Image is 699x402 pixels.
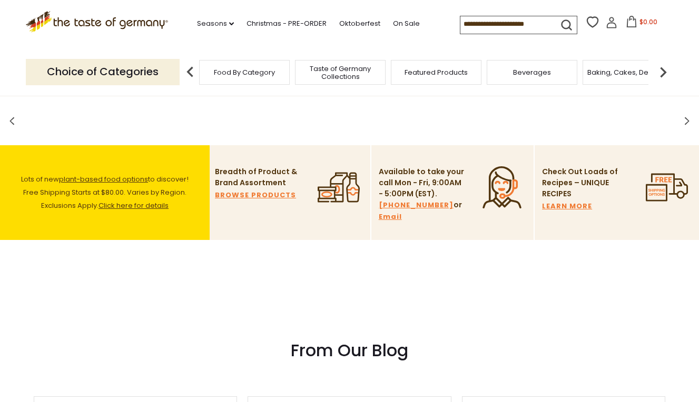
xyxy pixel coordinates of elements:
a: Seasons [197,18,234,29]
a: Featured Products [405,68,468,76]
span: Lots of new to discover! Free Shipping Starts at $80.00. Varies by Region. Exclusions Apply. [21,174,189,210]
h3: From Our Blog [34,340,666,361]
a: On Sale [393,18,420,29]
a: Beverages [513,68,551,76]
img: next arrow [653,62,674,83]
a: Click here for details [99,200,169,210]
a: Email [379,211,402,223]
img: previous arrow [180,62,201,83]
p: Breadth of Product & Brand Assortment [215,166,302,188]
p: Available to take your call Mon - Fri, 9:00AM - 5:00PM (EST). or [379,166,466,223]
a: [PHONE_NUMBER] [379,199,454,211]
a: Christmas - PRE-ORDER [247,18,327,29]
a: LEARN MORE [542,200,592,212]
span: $0.00 [639,17,657,26]
a: Taste of Germany Collections [298,65,382,81]
a: Food By Category [214,68,275,76]
p: Choice of Categories [26,59,180,85]
a: Oktoberfest [339,18,380,29]
a: plant-based food options [59,174,148,184]
p: Check Out Loads of Recipes – UNIQUE RECIPES [542,166,618,199]
button: $0.00 [619,16,664,32]
a: BROWSE PRODUCTS [215,189,296,201]
a: Baking, Cakes, Desserts [587,68,669,76]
